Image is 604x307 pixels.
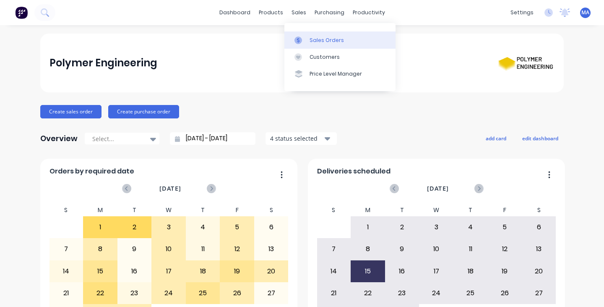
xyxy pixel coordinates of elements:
[317,204,351,216] div: S
[488,283,521,304] div: 26
[496,47,555,79] img: Polymer Engineering
[255,261,288,282] div: 20
[215,6,255,19] a: dashboard
[385,261,419,282] div: 16
[83,283,117,304] div: 22
[317,261,351,282] div: 14
[266,132,337,145] button: 4 status selected
[487,204,522,216] div: F
[385,283,419,304] div: 23
[83,217,117,238] div: 1
[186,239,220,260] div: 11
[49,261,83,282] div: 14
[522,204,556,216] div: S
[220,261,254,282] div: 19
[108,105,179,118] button: Create purchase order
[454,283,487,304] div: 25
[488,261,521,282] div: 19
[118,239,151,260] div: 9
[152,239,185,260] div: 10
[427,184,449,193] span: [DATE]
[317,239,351,260] div: 7
[284,31,396,48] a: Sales Orders
[40,105,102,118] button: Create sales order
[310,6,349,19] div: purchasing
[454,239,487,260] div: 11
[419,217,453,238] div: 3
[151,204,186,216] div: W
[49,204,83,216] div: S
[522,261,556,282] div: 20
[220,217,254,238] div: 5
[351,217,385,238] div: 1
[49,166,134,176] span: Orders by required date
[385,204,419,216] div: T
[83,204,117,216] div: M
[317,283,351,304] div: 21
[453,204,488,216] div: T
[310,70,362,78] div: Price Level Manager
[349,6,389,19] div: productivity
[522,217,556,238] div: 6
[480,133,512,144] button: add card
[118,261,151,282] div: 16
[254,204,289,216] div: S
[118,283,151,304] div: 23
[159,184,181,193] span: [DATE]
[255,283,288,304] div: 27
[284,66,396,82] a: Price Level Manager
[581,9,589,16] span: MA
[454,217,487,238] div: 4
[506,6,538,19] div: settings
[49,239,83,260] div: 7
[186,204,220,216] div: T
[255,6,287,19] div: products
[419,283,453,304] div: 24
[419,204,453,216] div: W
[220,283,254,304] div: 26
[40,130,78,147] div: Overview
[220,239,254,260] div: 12
[351,204,385,216] div: M
[152,283,185,304] div: 24
[15,6,28,19] img: Factory
[419,261,453,282] div: 17
[284,49,396,66] a: Customers
[351,283,385,304] div: 22
[385,239,419,260] div: 9
[522,283,556,304] div: 27
[83,239,117,260] div: 8
[351,239,385,260] div: 8
[385,217,419,238] div: 2
[351,261,385,282] div: 15
[488,217,521,238] div: 5
[317,166,391,176] span: Deliveries scheduled
[186,217,220,238] div: 4
[255,217,288,238] div: 6
[152,261,185,282] div: 17
[522,239,556,260] div: 13
[49,55,157,71] div: Polymer Engineering
[220,204,254,216] div: F
[310,53,340,61] div: Customers
[270,134,323,143] div: 4 status selected
[488,239,521,260] div: 12
[517,133,564,144] button: edit dashboard
[49,283,83,304] div: 21
[186,283,220,304] div: 25
[83,261,117,282] div: 15
[186,261,220,282] div: 18
[255,239,288,260] div: 13
[310,37,344,44] div: Sales Orders
[152,217,185,238] div: 3
[454,261,487,282] div: 18
[419,239,453,260] div: 10
[118,217,151,238] div: 2
[287,6,310,19] div: sales
[117,204,152,216] div: T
